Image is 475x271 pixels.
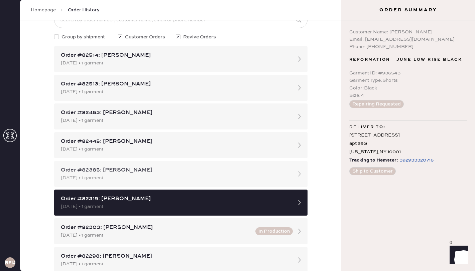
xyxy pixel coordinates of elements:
[62,33,105,41] span: Group by shipment
[61,174,289,182] div: [DATE] • 1 garment
[349,43,467,50] div: Phone: [PHONE_NUMBER]
[349,77,467,84] div: Garment Type : Shorts
[349,100,404,108] button: Repairing Requested
[341,7,475,13] h3: Order Summary
[61,203,289,210] div: [DATE] • 1 garment
[61,166,289,174] div: Order #82385: [PERSON_NAME]
[61,146,289,153] div: [DATE] • 1 garment
[61,138,289,146] div: Order #82445: [PERSON_NAME]
[61,224,251,232] div: Order #82303: [PERSON_NAME]
[349,69,467,77] div: Garment ID : # 936543
[349,156,398,165] span: Tracking to Hemster:
[398,156,434,165] a: 392933320716
[61,109,289,117] div: Order #82463: [PERSON_NAME]
[183,33,216,41] span: Revive Orders
[31,7,56,13] a: Homepage
[61,117,289,124] div: [DATE] • 1 garment
[349,56,462,64] span: Reformation - June Low rise Black
[349,92,467,99] div: Size : 4
[349,167,396,175] button: Ship to Customer
[349,84,467,92] div: Color : Black
[68,7,100,13] span: Order History
[61,88,289,95] div: [DATE] • 1 garment
[61,260,289,268] div: [DATE] • 1 garment
[61,80,289,88] div: Order #82513: [PERSON_NAME]
[443,241,472,270] iframe: Front Chat
[255,227,293,235] button: In Production
[125,33,165,41] span: Customer Orders
[61,59,289,67] div: [DATE] • 1 garment
[61,252,289,260] div: Order #82298: [PERSON_NAME]
[349,123,385,131] span: Deliver to:
[61,232,251,239] div: [DATE] • 1 garment
[61,51,289,59] div: Order #82514: [PERSON_NAME]
[5,260,15,265] h3: RFIA
[349,28,467,36] div: Customer Name: [PERSON_NAME]
[61,195,289,203] div: Order #82319: [PERSON_NAME]
[349,131,467,157] div: [STREET_ADDRESS] apt 29G [US_STATE] , NY 10001
[349,36,467,43] div: Email: [EMAIL_ADDRESS][DOMAIN_NAME]
[399,156,434,164] div: https://www.fedex.com/apps/fedextrack/?tracknumbers=392933320716&cntry_code=US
